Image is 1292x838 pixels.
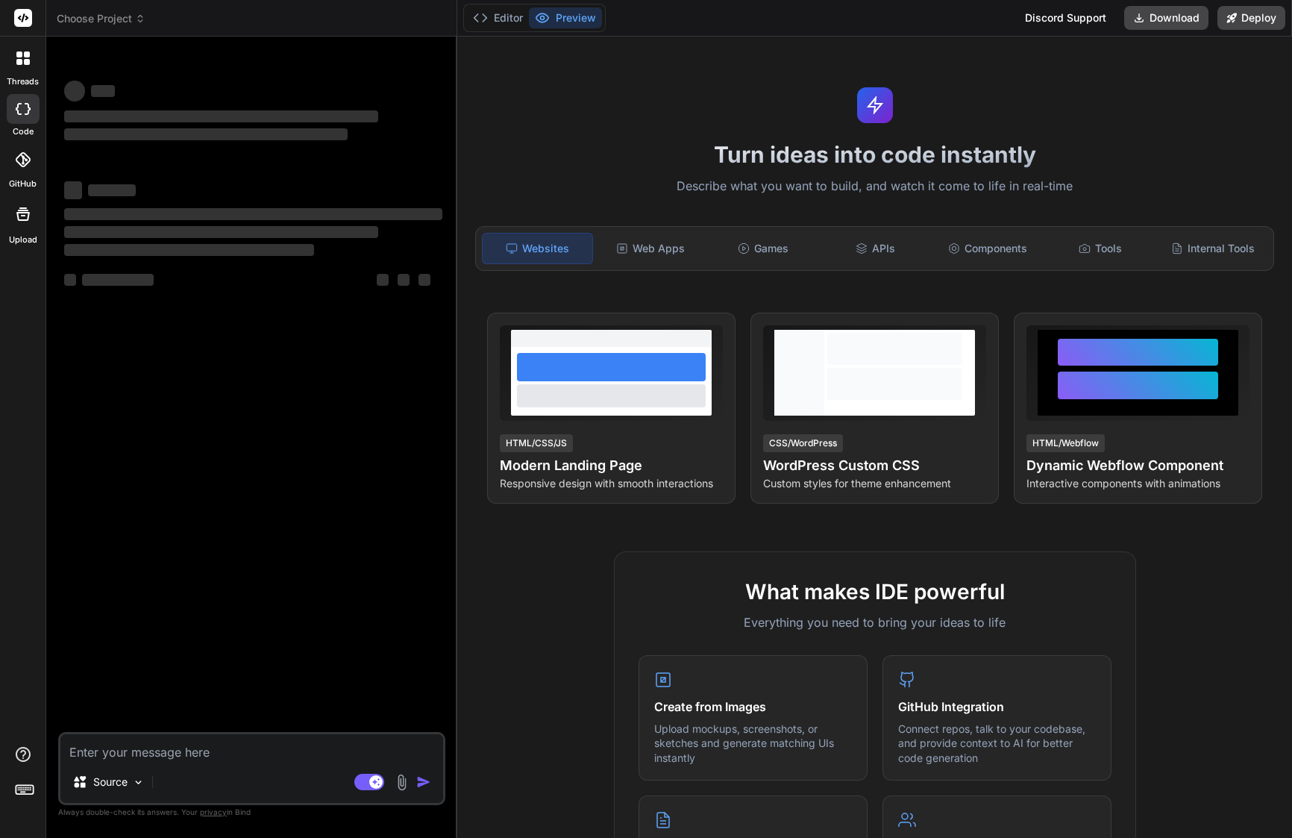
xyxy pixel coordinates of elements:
[93,775,128,789] p: Source
[9,234,37,246] label: Upload
[82,274,154,286] span: ‌
[64,110,378,122] span: ‌
[91,85,115,97] span: ‌
[466,141,1283,168] h1: Turn ideas into code instantly
[500,476,723,491] p: Responsive design with smooth interactions
[763,476,986,491] p: Custom styles for theme enhancement
[639,613,1111,631] p: Everything you need to bring your ideas to life
[13,125,34,138] label: code
[500,434,573,452] div: HTML/CSS/JS
[64,81,85,101] span: ‌
[398,274,410,286] span: ‌
[821,233,930,264] div: APIs
[1046,233,1155,264] div: Tools
[1124,6,1208,30] button: Download
[64,128,348,140] span: ‌
[64,208,442,220] span: ‌
[596,233,706,264] div: Web Apps
[377,274,389,286] span: ‌
[9,178,37,190] label: GitHub
[1158,233,1267,264] div: Internal Tools
[132,776,145,789] img: Pick Models
[1026,476,1249,491] p: Interactive components with animations
[933,233,1043,264] div: Components
[64,244,314,256] span: ‌
[482,233,593,264] div: Websites
[200,807,227,816] span: privacy
[709,233,818,264] div: Games
[64,181,82,199] span: ‌
[500,455,723,476] h4: Modern Landing Page
[88,184,136,196] span: ‌
[1026,455,1249,476] h4: Dynamic Webflow Component
[763,455,986,476] h4: WordPress Custom CSS
[467,7,529,28] button: Editor
[763,434,843,452] div: CSS/WordPress
[639,576,1111,607] h2: What makes IDE powerful
[1026,434,1105,452] div: HTML/Webflow
[1016,6,1115,30] div: Discord Support
[466,177,1283,196] p: Describe what you want to build, and watch it come to life in real-time
[654,722,852,766] p: Upload mockups, screenshots, or sketches and generate matching UIs instantly
[1217,6,1285,30] button: Deploy
[416,775,431,789] img: icon
[654,698,852,716] h4: Create from Images
[64,226,378,238] span: ‌
[64,274,76,286] span: ‌
[7,75,39,88] label: threads
[529,7,602,28] button: Preview
[898,722,1096,766] p: Connect repos, talk to your codebase, and provide context to AI for better code generation
[418,274,430,286] span: ‌
[393,774,410,791] img: attachment
[898,698,1096,716] h4: GitHub Integration
[58,805,445,819] p: Always double-check its answers. Your in Bind
[57,11,145,26] span: Choose Project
